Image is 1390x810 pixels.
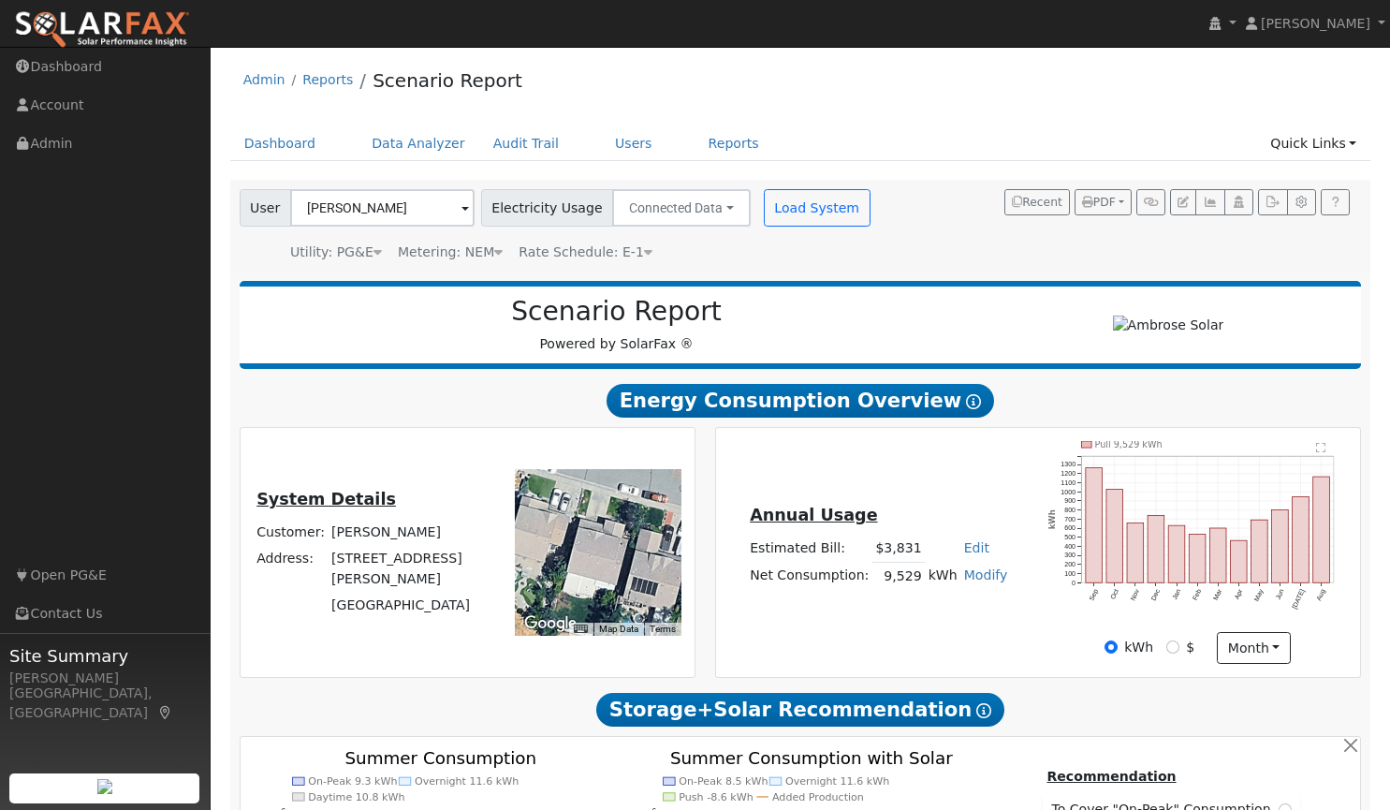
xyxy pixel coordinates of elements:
[976,703,991,718] i: Show Help
[1275,588,1286,601] text: Jun
[14,10,190,50] img: SolarFax
[1253,588,1266,603] text: May
[290,189,475,227] input: Select a User
[258,296,974,328] h2: Scenario Report
[695,126,773,161] a: Reports
[308,791,404,803] text: Daytime 10.8 kWh
[1261,16,1370,31] span: [PERSON_NAME]
[1195,189,1224,215] button: Multi-Series Graph
[519,611,581,636] img: Google
[1124,638,1153,657] label: kWh
[599,623,638,636] button: Map Data
[747,563,872,590] td: Net Consumption:
[1136,189,1165,215] button: Generate Report Link
[1106,490,1123,583] rect: onclick=""
[9,684,200,723] div: [GEOGRAPHIC_DATA], [GEOGRAPHIC_DATA]
[1064,561,1075,568] text: 200
[1064,552,1075,560] text: 300
[596,693,1004,727] span: Storage+Solar Recommendation
[1064,543,1075,551] text: 400
[1186,638,1194,657] label: $
[1129,588,1141,602] text: Nov
[243,72,285,87] a: Admin
[1004,189,1070,215] button: Recent
[1313,477,1330,582] rect: onclick=""
[1287,189,1316,215] button: Settings
[479,126,573,161] a: Audit Trail
[1082,196,1116,209] span: PDF
[329,520,495,546] td: [PERSON_NAME]
[1315,588,1327,602] text: Aug
[680,775,769,788] text: On-Peak 8.5 kWh
[157,705,174,720] a: Map
[1212,588,1224,602] text: Mar
[1168,525,1185,582] rect: onclick=""
[519,611,581,636] a: Open this area in Google Maps (opens a new window)
[612,189,751,227] button: Connected Data
[1064,534,1075,541] text: 500
[1251,520,1268,582] rect: onclick=""
[1256,126,1370,161] a: Quick Links
[1234,588,1245,601] text: Apr
[1061,462,1075,469] text: 1300
[1189,535,1206,583] rect: onclick=""
[1166,641,1179,654] input: $
[358,126,479,161] a: Data Analyzer
[1291,588,1307,611] text: [DATE]
[773,791,865,803] text: Added Production
[1064,525,1075,533] text: 600
[966,394,981,409] i: Show Help
[764,189,871,227] button: Load System
[1149,588,1162,602] text: Dec
[9,643,200,669] span: Site Summary
[601,126,666,161] a: Users
[650,624,676,634] a: Terms (opens in new tab)
[1064,497,1075,505] text: 900
[308,775,397,788] text: On-Peak 9.3 kWh
[1171,588,1182,601] text: Jan
[1105,641,1118,654] input: kWh
[670,748,954,768] text: Summer Consumption with Solar
[1170,189,1196,215] button: Edit User
[329,592,495,618] td: [GEOGRAPHIC_DATA]
[747,536,872,563] td: Estimated Bill:
[97,779,112,794] img: retrieve
[1088,588,1100,602] text: Sep
[1258,189,1287,215] button: Export Interval Data
[1094,439,1162,449] text: Pull 9,529 kWh
[256,490,396,508] u: System Details
[1272,510,1289,583] rect: onclick=""
[1113,316,1224,335] img: Ambrose Solar
[964,540,989,555] a: Edit
[373,69,522,92] a: Scenario Report
[872,536,925,563] td: $3,831
[1064,570,1075,578] text: 100
[1217,632,1291,664] button: month
[240,189,291,227] span: User
[1192,588,1203,602] text: Feb
[329,546,495,592] td: [STREET_ADDRESS][PERSON_NAME]
[1231,540,1248,582] rect: onclick=""
[302,72,353,87] a: Reports
[249,296,985,354] div: Powered by SolarFax ®
[1061,489,1075,496] text: 1000
[1209,528,1226,582] rect: onclick=""
[786,775,891,788] text: Overnight 11.6 kWh
[481,189,613,227] span: Electricity Usage
[1047,509,1057,529] text: kWh
[964,567,1008,582] a: Modify
[1224,189,1253,215] button: Login As
[344,748,536,768] text: Summer Consumption
[290,243,382,262] div: Utility: PG&E
[574,623,587,636] button: Keyboard shortcuts
[925,563,960,590] td: kWh
[1072,580,1075,587] text: 0
[1109,588,1120,600] text: Oct
[398,243,503,262] div: Metering: NEM
[680,791,754,803] text: Push -8.6 kWh
[1316,442,1325,453] text: 
[415,775,519,788] text: Overnight 11.6 kWh
[1293,497,1310,583] rect: onclick=""
[1064,507,1075,514] text: 800
[1061,470,1075,478] text: 1200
